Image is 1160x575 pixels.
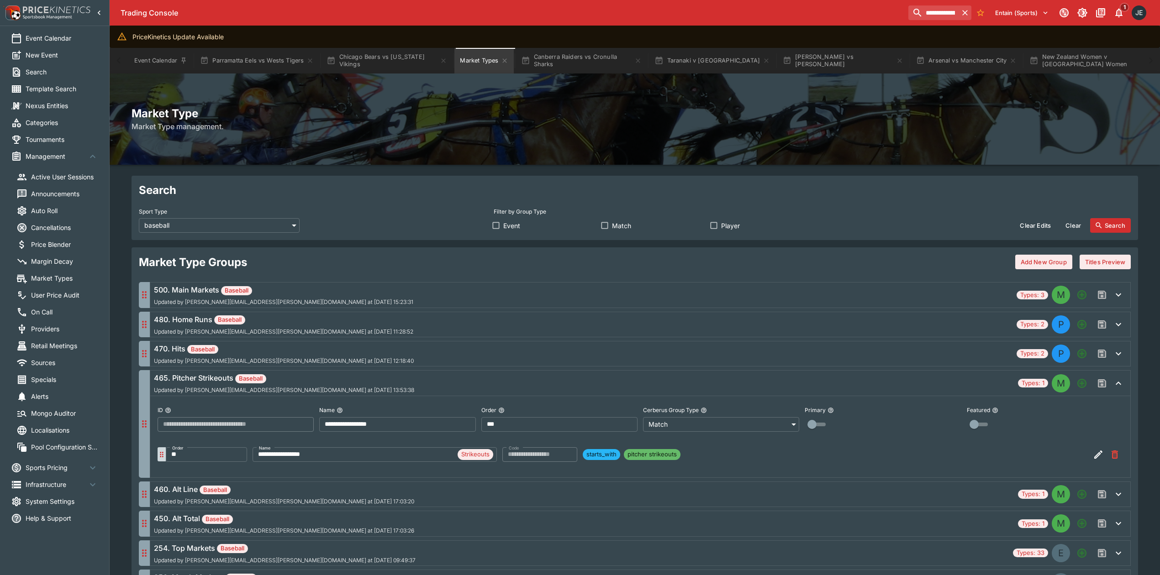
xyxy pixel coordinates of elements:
[1074,316,1090,333] button: Add a new Market type to the group
[1129,3,1149,23] button: James Edlin
[26,50,98,60] span: New Event
[498,407,505,413] button: Order
[154,513,414,524] h6: 450. Alt Total
[1074,345,1090,362] button: Add a new Market type to the group
[643,417,799,432] div: Match
[1094,316,1110,333] span: Save changes to the Market Type group
[31,256,98,266] span: Margin Decay
[139,183,1131,197] h2: Search
[1074,287,1090,303] button: Add a new Market type to the group
[154,343,414,354] h6: 470. Hits
[701,407,707,413] button: Cerberus Group Type
[195,48,319,73] button: Parramatta Eels vs Wests Tigers
[458,450,493,459] span: Strikeouts
[26,101,98,110] span: Nexus Entities
[31,341,98,350] span: Retail Meetings
[1092,5,1109,21] button: Documentation
[26,152,87,161] span: Management
[172,443,184,454] label: Order
[494,208,546,215] p: Filter by Group Type
[26,67,98,77] span: Search
[154,557,416,564] span: Updated by [PERSON_NAME][EMAIL_ADDRESS][PERSON_NAME][DOMAIN_NAME] at [DATE] 09:49:37
[973,5,988,20] button: No Bookmarks
[31,290,98,300] span: User Price Audit
[31,307,98,317] span: On Call
[1017,320,1048,329] span: Types: 2
[1111,5,1127,21] button: Notifications
[1132,5,1146,20] div: James Edlin
[26,497,98,506] span: System Settings
[1074,375,1090,392] button: Add a new Market type to the group
[23,6,90,13] img: PriceKinetics
[1094,375,1110,392] span: Save changes to the Market Type group
[1074,486,1090,502] button: Add a new Market type to the group
[235,374,266,383] span: Baseball
[154,284,413,295] h6: 500. Main Markets
[1056,5,1072,21] button: Connected to PK
[132,28,224,45] div: PriceKinetics Update Available
[214,315,245,324] span: Baseball
[967,406,990,414] p: Featured
[1120,3,1129,12] span: 1
[31,240,98,249] span: Price Blender
[26,84,98,94] span: Template Search
[503,221,520,230] span: Event
[1094,345,1110,362] span: Save changes to the Market Type group
[165,407,171,413] button: ID
[31,273,98,283] span: Market Types
[721,221,740,230] span: Player
[1094,545,1110,561] span: Save changes to the Market Type group
[321,48,453,73] button: Chicago Bears vs [US_STATE] Vikings
[31,172,98,182] span: Active User Sessions
[1018,519,1048,528] span: Types: 1
[911,48,1022,73] button: Arsenal vs Manchester City
[1015,255,1072,269] button: Add New Group
[26,33,98,43] span: Event Calendar
[777,48,909,73] button: [PERSON_NAME] vs [PERSON_NAME]
[1017,349,1048,358] span: Types: 2
[154,372,414,383] h6: 465. Pitcher Strikeouts
[259,443,271,454] label: Name
[481,406,496,414] p: Order
[992,407,998,413] button: Featured
[828,407,834,413] button: Primary
[1090,218,1131,233] button: Search
[1014,218,1056,233] button: Clear Edits
[1052,374,1070,392] div: MATCH
[31,442,98,452] span: Pool Configuration Sets
[31,324,98,334] span: Providers
[187,345,218,354] span: Baseball
[26,135,98,144] span: Tournaments
[154,299,413,305] span: Updated by [PERSON_NAME][EMAIL_ADDRESS][PERSON_NAME][DOMAIN_NAME] at [DATE] 15:23:31
[31,408,98,418] span: Mongo Auditor
[154,314,413,325] h6: 480. Home Runs
[31,189,98,199] span: Announcements
[1052,514,1070,533] div: MATCH
[139,255,247,269] h2: Market Type Groups
[612,221,631,230] span: Match
[583,450,620,459] span: starts_with
[31,206,98,215] span: Auto Roll
[154,543,416,554] h6: 254. Top Markets
[217,544,248,553] span: Baseball
[1052,286,1070,304] div: MATCH
[624,450,680,459] span: pitcher strikeouts
[1013,549,1048,558] span: Types: 33
[200,486,231,495] span: Baseball
[129,48,193,73] button: Event Calendar
[1017,291,1048,300] span: Types: 3
[643,406,699,414] p: Cerberus Group Type
[649,48,775,73] button: Taranaki v [GEOGRAPHIC_DATA]
[1094,287,1110,303] span: Save changes to the Market Type group
[990,5,1054,20] button: Select Tenant
[26,463,87,472] span: Sports Pricing
[132,121,1138,132] h6: Market Type management.
[1094,515,1110,532] span: Save changes to the Market Type group
[1052,544,1070,562] div: EVENT
[805,406,826,414] p: Primary
[121,8,905,18] div: Trading Console
[31,358,98,367] span: Sources
[1052,345,1070,363] div: PLAYER
[154,528,414,534] span: Updated by [PERSON_NAME][EMAIL_ADDRESS][PERSON_NAME][DOMAIN_NAME] at [DATE] 17:03:26
[202,515,233,524] span: Baseball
